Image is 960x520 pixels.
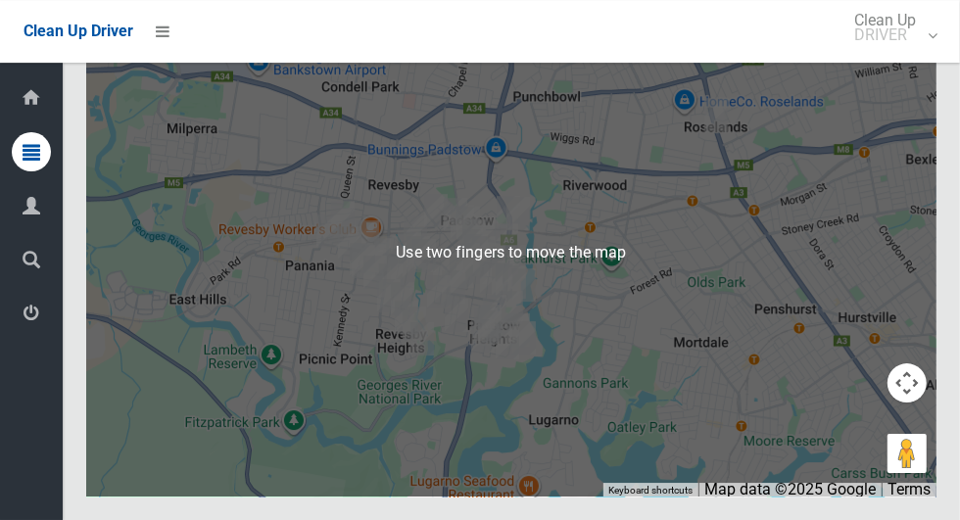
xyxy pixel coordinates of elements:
[504,313,544,362] div: 15 Nambucca Place, PADSTOW HEIGHTS NSW 2211<br>Status : AssignedToRoute<br><a href="/driver/booki...
[472,253,511,302] div: 85 Alma Road, PADSTOW NSW 2211<br>Status : AssignedToRoute<br><a href="/driver/booking/475169/com...
[91,471,156,496] img: Google
[499,306,538,355] div: 5 Hilltop Avenue, PADSTOW HEIGHTS NSW 2211<br>Status : AssignedToRoute<br><a href="/driver/bookin...
[888,363,927,402] button: Map camera controls
[888,434,927,473] button: Drag Pegman onto the map to open Street View
[487,215,526,264] div: 18 Orient Road, PADSTOW NSW 2211<br>Status : AssignedToRoute<br><a href="/driver/booking/478585/c...
[463,311,503,360] div: 72 Playford Road, PADSTOW HEIGHTS NSW 2211<br>Status : AssignedToRoute<br><a href="/driver/bookin...
[330,218,369,267] div: 70 Tower Street, PANANIA NSW 2213<br>Status : AssignedToRoute<br><a href="/driver/booking/479416/...
[455,212,494,260] div: 146 Doyle Road, PADSTOW NSW 2211<br>Status : AssignedToRoute<br><a href="/driver/booking/478635/c...
[504,260,544,309] div: 4 Wainwright Avenue, PADSTOW NSW 2211<br>Status : AssignedToRoute<br><a href="/driver/booking/476...
[371,256,410,305] div: 1/292 The River Road, REVESBY NSW 2212<br>Status : AssignedToRoute<br><a href="/driver/booking/47...
[419,267,458,316] div: 26 Curzon Road, PADSTOW HEIGHTS NSW 2211<br>Status : AssignedToRoute<br><a href="/driver/booking/...
[844,13,936,42] span: Clean Up
[456,226,496,275] div: 71 Windsor Road, PADSTOW NSW 2211<br>Status : AssignedToRoute<br><a href="/driver/booking/478309/...
[383,274,422,323] div: 20 Morotai Road, REVESBY HEIGHTS NSW 2212<br>Status : AssignedToRoute<br><a href="/driver/booking...
[888,480,931,498] a: Terms (opens in new tab)
[466,300,505,349] div: 8 Redwood Place, PADSTOW HEIGHTS NSW 2211<br>Status : AssignedToRoute<br><a href="/driver/booking...
[437,291,476,340] div: 16 Clair Crescent, PADSTOW HEIGHTS NSW 2211<br>Status : AssignedToRoute<br><a href="/driver/booki...
[492,283,531,332] div: 38 Clancy Street, PADSTOW HEIGHTS NSW 2211<br>Status : AssignedToRoute<br><a href="/driver/bookin...
[344,237,383,286] div: 51 Tompson Road, PANANIA NSW 2213<br>Status : AssignedToRoute<br><a href="/driver/booking/477514/...
[356,248,395,297] div: 29 Lochinvar Road, REVESBY NSW 2212<br>Status : AssignedToRoute<br><a href="/driver/booking/47495...
[24,17,133,46] a: Clean Up Driver
[390,224,429,273] div: 31 Vega Street, REVESBY NSW 2212<br>Status : AssignedToRoute<br><a href="/driver/booking/478716/c...
[484,255,523,304] div: 63 Alma Road, PADSTOW NSW 2211<br>Status : AssignedToRoute<br><a href="/driver/booking/478570/com...
[488,318,527,367] div: 1 Bernard Road, PADSTOW HEIGHTS NSW 2211<br>Status : AssignedToRoute<br><a href="/driver/booking/...
[360,230,399,279] div: 32 Rowland Street, REVESBY NSW 2212<br>Status : AssignedToRoute<br><a href="/driver/booking/47592...
[425,246,464,295] div: 70A Lang Street, PADSTOW NSW 2211<br>Status : AssignedToRoute<br><a href="/driver/booking/479212/...
[309,207,348,256] div: 6B Kenneth Avenue, PANANIA NSW 2213<br>Status : AssignedToRoute<br><a href="/driver/booking/47934...
[704,480,876,498] span: Map data ©2025 Google
[475,287,514,336] div: 959 Henry Lawson Drive, PADSTOW HEIGHTS NSW 2211<br>Status : AssignedToRoute<br><a href="/driver/...
[488,256,527,305] div: 53 Alma Road, PADSTOW NSW 2211<br>Status : AssignedToRoute<br><a href="/driver/booking/477180/com...
[499,189,538,238] div: 80 Davies Road, PADSTOW NSW 2211<br>Status : AssignedToRoute<br><a href="/driver/booking/472515/c...
[399,228,438,277] div: 39 Hydrae Street, REVESBY NSW 2212<br>Status : AssignedToRoute<br><a href="/driver/booking/477143...
[489,188,528,237] div: 17 Parmal Avenue, PADSTOW NSW 2211<br>Status : AssignedToRoute<br><a href="/driver/booking/479015...
[342,235,381,284] div: 72 Tompson Road, PANANIA NSW 2213<br>Status : AssignedToRoute<br><a href="/driver/booking/479030/...
[396,208,435,257] div: 66 Uranus Road, REVESBY NSW 2212<br>Status : AssignedToRoute<br><a href="/driver/booking/476159/c...
[405,231,444,280] div: 42 Centaur Street, REVESBY NSW 2212<br>Status : AssignedToRoute<br><a href="/driver/booking/47855...
[464,228,504,277] div: 55 Windsor Road, PADSTOW NSW 2211<br>Status : AssignedToRoute<br><a href="/driver/booking/477269/...
[403,314,442,363] div: 40 Brockman Avenue, REVESBY HEIGHTS NSW 2212<br>Status : AssignedToRoute<br><a href="/driver/book...
[696,90,736,139] div: 27 Penshurst Road, ROSELANDS NSW 2196<br>Status : Collected<br><a href="/driver/booking/478937/co...
[436,190,475,239] div: 106 Doyle Road, PADSTOW NSW 2211<br>Status : AssignedToRoute<br><a href="/driver/booking/478965/c...
[24,22,133,40] span: Clean Up Driver
[323,193,362,242] div: 50a Hendy Avenue, PANANIA NSW 2213<br>Status : AssignedToRoute<br><a href="/driver/booking/478843...
[456,243,495,292] div: 15 Springfield Road, PADSTOW NSW 2211<br>Status : AssignedToRoute<br><a href="/driver/booking/475...
[348,213,387,261] div: 20 Eastern Avenue, REVESBY NSW 2212<br>Status : AssignedToRoute<br><a href="/driver/booking/47907...
[488,241,527,290] div: 18 Ada Street, PADSTOW NSW 2211<br>Status : AssignedToRoute<br><a href="/driver/booking/479068/co...
[470,297,509,346] div: 2 Redwood Place, PADSTOW HEIGHTS NSW 2211<br>Status : AssignedToRoute<br><a href="/driver/booking...
[443,198,482,247] div: 110 Doyle Road, PADSTOW NSW 2211<br>Status : AssignedToRoute<br><a href="/driver/booking/477752/c...
[434,262,473,311] div: 144A Faraday Road, PADSTOW NSW 2211<br>Status : AssignedToRoute<br><a href="/driver/booking/47747...
[495,258,534,307] div: 41 Alma Road, PADSTOW NSW 2211<br>Status : AssignedToRoute<br><a href="/driver/booking/478477/com...
[449,235,488,284] div: 4 Glendale Avenue, PADSTOW NSW 2211<br>Status : AssignedToRoute<br><a href="/driver/booking/47872...
[369,271,408,320] div: 314 The River Road, REVESBY HEIGHTS NSW 2212<br>Status : AssignedToRoute<br><a href="/driver/book...
[366,228,406,277] div: 2/15 Tower Street, REVESBY NSW 2212<br>Status : AssignedToRoute<br><a href="/driver/booking/47918...
[495,237,534,286] div: 140 Davies Road, PADSTOW NSW 2211<br>Status : AssignedToRoute<br><a href="/driver/booking/478573/...
[854,27,916,42] small: DRIVER
[91,471,156,496] a: Click to see this area on Google Maps
[442,247,481,296] div: 131B Alma Road, PADSTOW NSW 2211<br>Status : AssignedToRoute<br><a href="/driver/booking/479101/c...
[416,186,456,235] div: 4 Tony Crescent, PADSTOW NSW 2211<br>Status : AssignedToRoute<br><a href="/driver/booking/478903/...
[449,199,488,248] div: 22 Gloucester Avenue, PADSTOW NSW 2211<br>Status : AssignedToRoute<br><a href="/driver/booking/47...
[387,293,426,342] div: 10 Rowell Street, REVESBY HEIGHTS NSW 2212<br>Status : AssignedToRoute<br><a href="/driver/bookin...
[608,484,693,497] button: Keyboard shortcuts
[455,221,494,270] div: 10 Uralla Avenue, PADSTOW NSW 2211<br>Status : AssignedToRoute<br><a href="/driver/booking/478287...
[470,303,509,352] div: 4 Sewell Avenue, PADSTOW HEIGHTS NSW 2211<br>Status : AssignedToRoute<br><a href="/driver/booking...
[383,249,422,298] div: 64 Vega Street, REVESBY NSW 2212<br>Status : AssignedToRoute<br><a href="/driver/booking/477688/c...
[395,299,434,348] div: 58 Morotai Road, REVESBY HEIGHTS NSW 2212<br>Status : AssignedToRoute<br><a href="/driver/booking...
